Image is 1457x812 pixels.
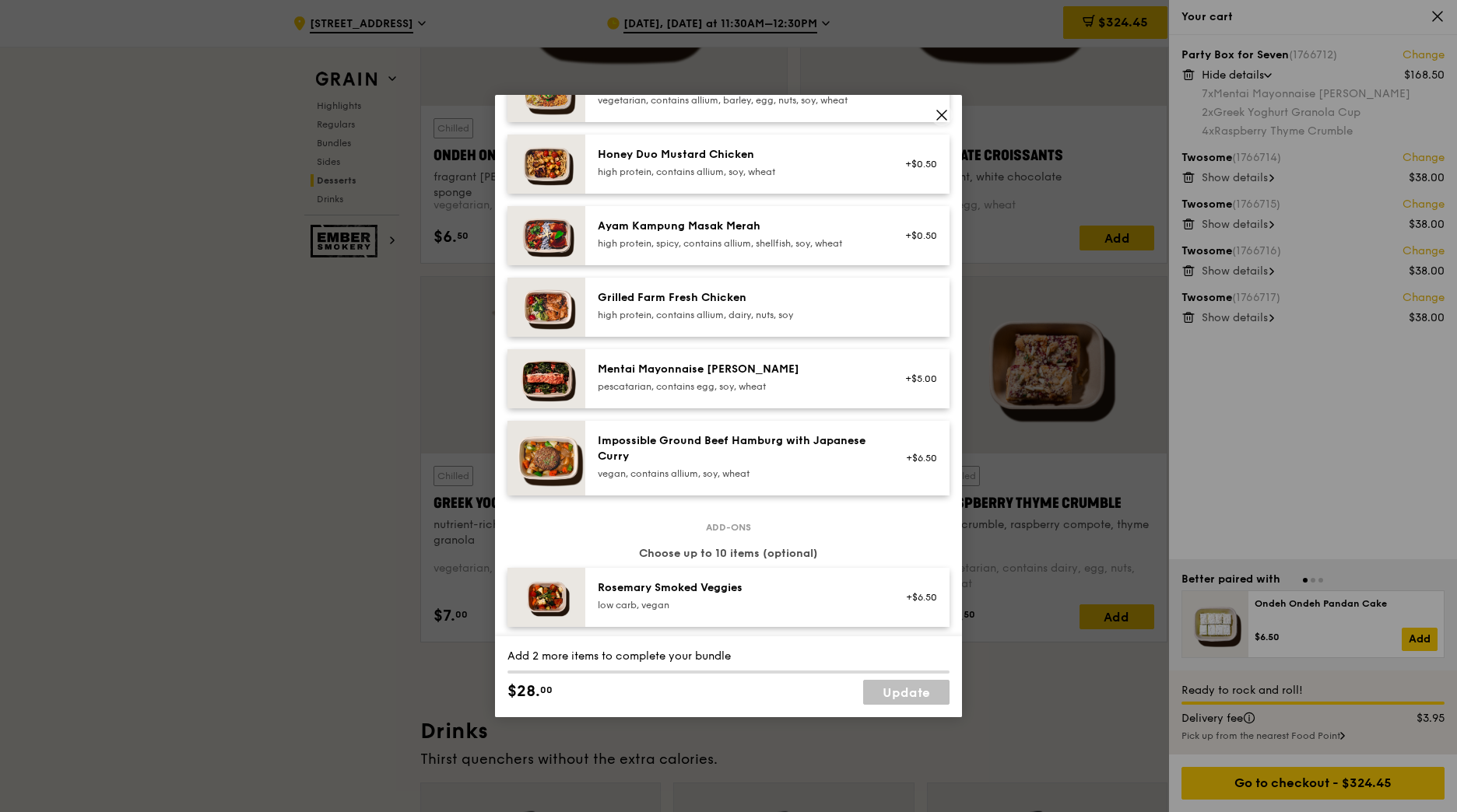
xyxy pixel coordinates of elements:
span: 00 [540,684,553,696]
div: pescatarian, contains egg, soy, wheat [598,380,877,393]
div: +$5.00 [896,373,937,385]
img: daily_normal_Thyme-Rosemary-Zucchini-HORZ.jpg [507,568,585,627]
div: vegetarian, contains allium, barley, egg, nuts, soy, wheat [598,94,877,107]
div: Mentai Mayonnaise [PERSON_NAME] [598,362,877,377]
div: +$0.50 [896,229,937,242]
div: Impossible Ground Beef Hamburg with Japanese Curry [598,433,877,464]
span: $28. [507,680,540,703]
div: Grilled Farm Fresh Chicken [598,290,877,306]
div: high protein, contains allium, soy, wheat [598,166,877,178]
div: Choose up to 10 items (optional) [507,546,950,562]
div: +$0.50 [896,158,937,170]
div: Add 2 more items to complete your bundle [507,649,950,664]
div: Rosemary Smoked Veggies [598,580,877,596]
div: +$6.50 [896,452,937,464]
div: high protein, contains allium, dairy, nuts, soy [598,309,877,321]
div: high protein, spicy, contains allium, shellfish, soy, wheat [598,237,877,250]
div: +$6.50 [896,591,937,604]
span: Add-ons [700,521,757,534]
img: daily_normal_Honey_Duo_Mustard_Chicken__Horizontal_.jpg [507,135,585,194]
img: daily_normal_Mentai-Mayonnaise-Aburi-Salmon-HORZ.jpg [507,349,585,408]
div: vegan, contains allium, soy, wheat [598,467,877,480]
a: Update [863,680,950,705]
img: daily_normal_HORZ-Grilled-Farm-Fresh-Chicken.jpg [507,278,585,337]
img: daily_normal_HORZ-Impossible-Hamburg-With-Japanese-Curry.jpg [507,421,585,495]
div: Honey Duo Mustard Chicken [598,147,877,163]
div: Ayam Kampung Masak Merah [598,219,877,234]
div: low carb, vegan [598,599,877,611]
img: daily_normal_Ayam_Kampung_Masak_Merah_Horizontal_.jpg [507,206,585,265]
